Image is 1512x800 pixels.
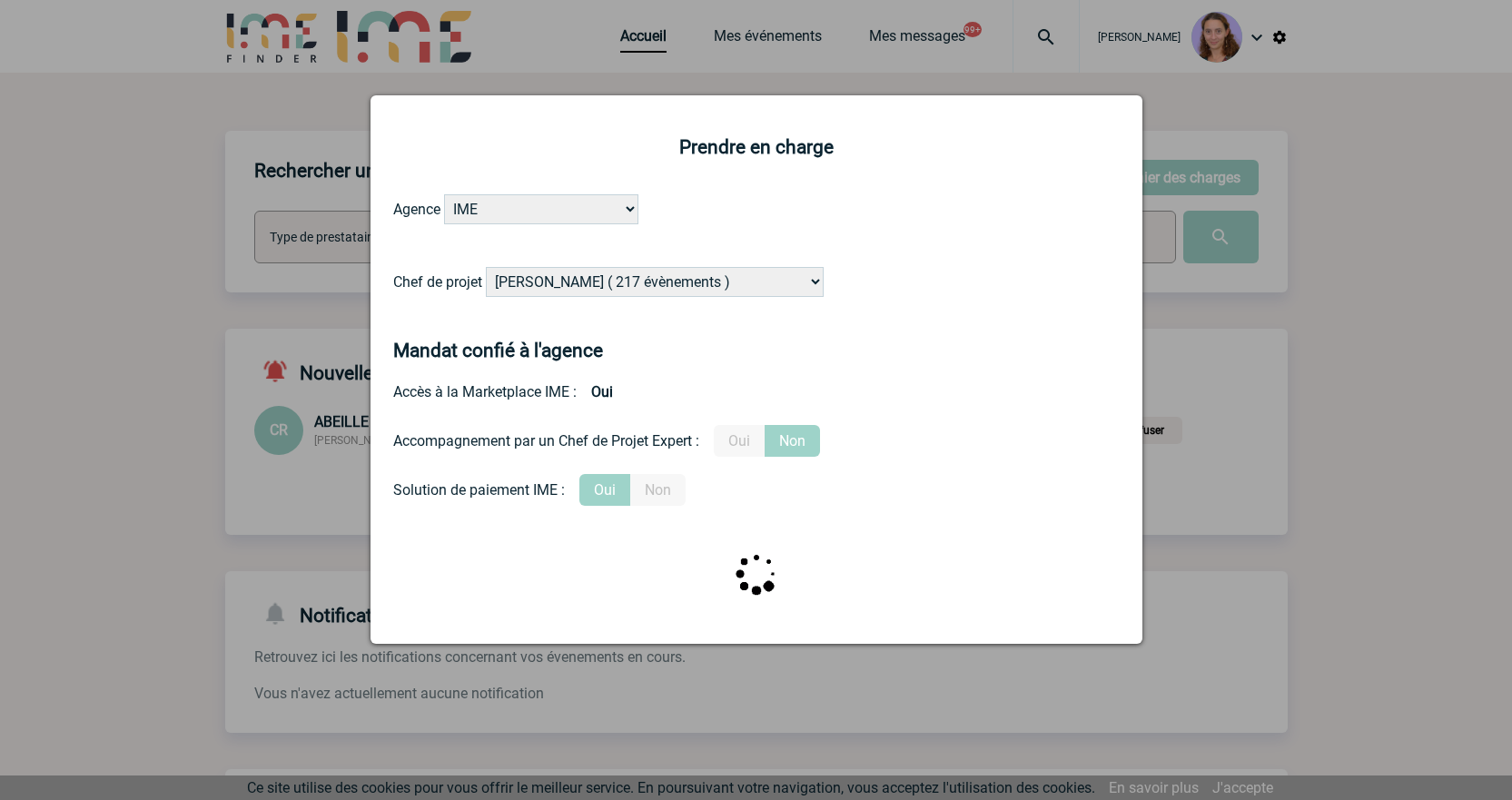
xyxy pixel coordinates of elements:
b: Oui [577,376,628,408]
img: ... [735,552,778,596]
label: Non [630,474,686,506]
div: Accès à la Marketplace IME : [393,376,1120,408]
div: Conformité aux process achat client, Prise en charge de la facturation, Mutualisation de plusieur... [393,474,1120,506]
h4: Mandat confié à l'agence [393,340,603,361]
label: Chef de projet [393,273,482,291]
label: Agence [393,201,440,218]
label: Oui [714,425,765,457]
div: Accompagnement par un Chef de Projet Expert : [393,432,699,449]
label: Oui [579,474,630,506]
div: Solution de paiement IME : [393,481,565,499]
h2: Prendre en charge [393,136,1120,158]
label: Non [765,425,820,457]
div: Prestation payante [393,425,1120,457]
